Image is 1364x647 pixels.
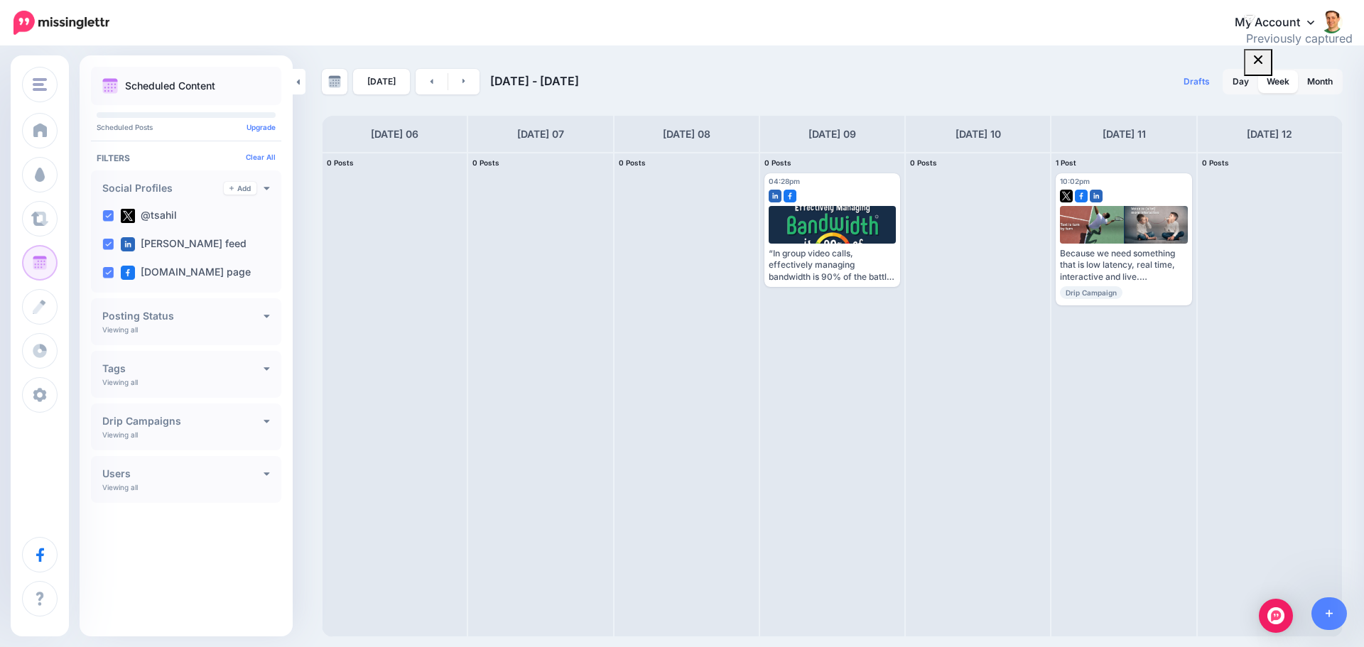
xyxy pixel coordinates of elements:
[1247,126,1292,143] h4: [DATE] 12
[956,126,1001,143] h4: [DATE] 10
[328,75,341,88] img: calendar-grey-darker.png
[1224,70,1257,93] a: Day
[121,209,177,223] label: @tsahil
[371,126,418,143] h4: [DATE] 06
[1060,190,1073,202] img: twitter-square.png
[33,78,47,91] img: menu.png
[353,69,410,94] a: [DATE]
[784,190,796,202] img: facebook-square.png
[1056,158,1076,167] span: 1 Post
[1220,6,1343,40] a: My Account
[102,311,264,321] h4: Posting Status
[1299,70,1341,93] a: Month
[102,78,118,94] img: calendar.png
[1175,69,1218,94] a: Drafts
[1090,190,1103,202] img: linkedin-square.png
[121,266,135,280] img: facebook-square.png
[1060,286,1122,299] span: Drip Campaign
[1258,70,1298,93] a: Week
[1060,177,1090,185] span: 10:02pm
[808,126,856,143] h4: [DATE] 09
[769,190,781,202] img: linkedin-square.png
[247,123,276,131] a: Upgrade
[121,209,135,223] img: twitter-square.png
[1202,158,1229,167] span: 0 Posts
[490,74,579,88] span: [DATE] - [DATE]
[102,483,138,491] p: Viewing all
[102,325,138,334] p: Viewing all
[102,416,264,426] h4: Drip Campaigns
[125,81,215,91] p: Scheduled Content
[1075,190,1088,202] img: facebook-square.png
[102,469,264,479] h4: Users
[769,177,800,185] span: 04:28pm
[13,11,109,35] img: Missinglettr
[121,237,247,251] label: [PERSON_NAME] feed
[1060,248,1187,283] div: Because we need something that is low latency, real time, interactive and live. Read more 👉 [URL]...
[97,153,276,163] h4: Filters
[121,237,135,251] img: linkedin-square.png
[102,364,264,374] h4: Tags
[102,378,138,386] p: Viewing all
[472,158,499,167] span: 0 Posts
[769,248,896,283] div: “In group video calls, effectively managing bandwidth is 90% of the battle” With two of my client...
[102,183,224,193] h4: Social Profiles
[517,126,564,143] h4: [DATE] 07
[224,182,256,195] a: Add
[1259,599,1293,633] div: Open Intercom Messenger
[102,430,138,439] p: Viewing all
[1103,126,1146,143] h4: [DATE] 11
[327,158,354,167] span: 0 Posts
[910,158,937,167] span: 0 Posts
[246,153,276,161] a: Clear All
[97,124,276,131] p: Scheduled Posts
[121,266,251,280] label: [DOMAIN_NAME] page
[619,158,646,167] span: 0 Posts
[764,158,791,167] span: 0 Posts
[1184,77,1210,86] span: Drafts
[663,126,710,143] h4: [DATE] 08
